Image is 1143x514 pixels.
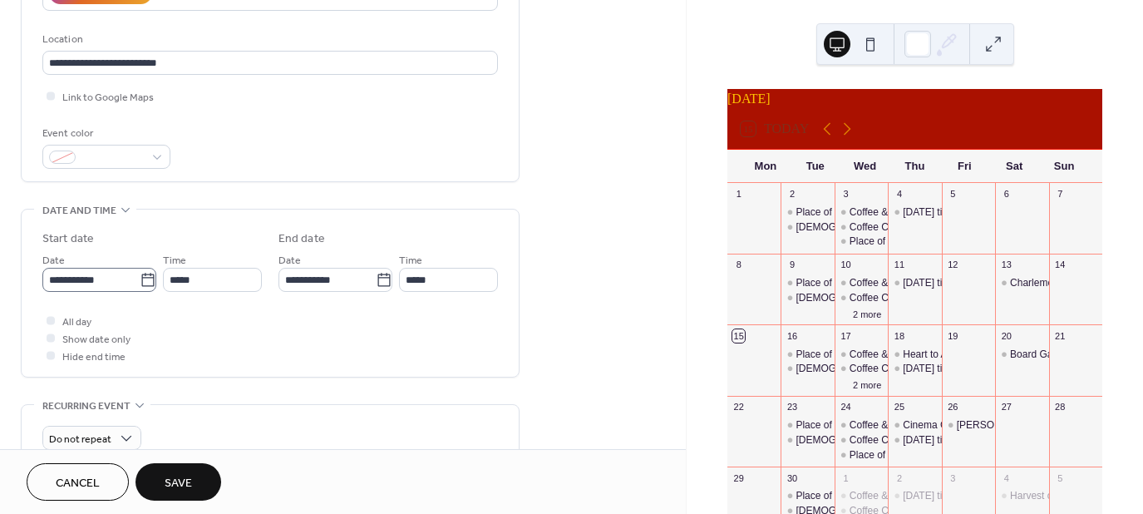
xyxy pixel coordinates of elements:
[939,150,989,183] div: Fri
[888,348,941,362] div: Heart to Art
[796,205,876,220] div: Place of Welcome
[995,276,1048,290] div: Charlemont Coffee Morning
[42,398,131,415] span: Recurring event
[850,235,930,249] div: Place of Welcome
[835,205,888,220] div: Coffee & Craft
[1000,188,1012,200] div: 6
[835,220,888,235] div: Coffee Club
[732,188,745,200] div: 1
[62,348,126,366] span: Hide end time
[741,150,791,183] div: Mon
[781,418,834,432] div: Place of Welcome
[893,401,905,413] div: 25
[1000,401,1012,413] div: 27
[903,348,953,362] div: Heart to Art
[781,433,834,447] div: Ladies Circle
[796,348,876,362] div: Place of Welcome
[850,205,913,220] div: Coffee & Craft
[165,475,192,492] span: Save
[1010,348,1091,362] div: Board Game Café
[399,252,422,269] span: Time
[163,252,186,269] span: Time
[888,433,941,447] div: Thursday time
[796,433,935,447] div: [DEMOGRAPHIC_DATA] Circle
[786,188,798,200] div: 2
[846,377,888,391] button: 2 more
[947,188,959,200] div: 5
[840,150,890,183] div: Wed
[62,89,154,106] span: Link to Google Maps
[1000,259,1012,271] div: 13
[947,472,959,484] div: 3
[42,202,116,220] span: Date and time
[27,463,129,501] button: Cancel
[781,276,834,290] div: Place of Welcome
[781,220,834,235] div: Ladies Circle
[42,125,167,142] div: Event color
[903,362,956,376] div: [DATE] time
[850,348,913,362] div: Coffee & Craft
[903,489,956,503] div: [DATE] time
[846,306,888,320] button: 2 more
[1000,472,1012,484] div: 4
[732,329,745,342] div: 15
[850,362,902,376] div: Coffee Club
[903,433,956,447] div: [DATE] time
[835,418,888,432] div: Coffee & Craft
[835,448,888,462] div: Place of Welcome
[1054,472,1067,484] div: 5
[62,331,131,348] span: Show date only
[796,362,935,376] div: [DEMOGRAPHIC_DATA] Circle
[835,276,888,290] div: Coffee & Craft
[903,205,956,220] div: [DATE] time
[786,472,798,484] div: 30
[796,418,876,432] div: Place of Welcome
[850,220,902,235] div: Coffee Club
[781,205,834,220] div: Place of Welcome
[786,329,798,342] div: 16
[903,276,956,290] div: [DATE] time
[1039,150,1089,183] div: Sun
[850,276,913,290] div: Coffee & Craft
[727,89,1102,109] div: [DATE]
[786,259,798,271] div: 9
[1054,188,1067,200] div: 7
[835,348,888,362] div: Coffee & Craft
[42,31,495,48] div: Location
[947,329,959,342] div: 19
[893,329,905,342] div: 18
[888,362,941,376] div: Thursday time
[835,489,888,503] div: Coffee & Craft
[835,433,888,447] div: Coffee Club
[840,259,852,271] div: 10
[893,472,905,484] div: 2
[942,418,995,432] div: Wesley Ladies Circle
[796,291,935,305] div: [DEMOGRAPHIC_DATA] Circle
[1000,329,1012,342] div: 20
[781,362,834,376] div: Ladies Circle
[850,448,930,462] div: Place of Welcome
[1054,401,1067,413] div: 28
[995,348,1048,362] div: Board Game Café
[1010,489,1090,503] div: Harvest of Talents
[888,205,941,220] div: Thursday time
[62,314,91,331] span: All day
[850,291,902,305] div: Coffee Club
[888,418,941,432] div: Cinema Club
[888,276,941,290] div: Thursday time
[781,291,834,305] div: Ladies Circle
[893,259,905,271] div: 11
[732,401,745,413] div: 22
[278,230,325,248] div: End date
[42,230,94,248] div: Start date
[791,150,840,183] div: Tue
[1010,276,1132,290] div: Charlemont Coffee Morning
[781,489,834,503] div: Place of Welcome
[278,252,301,269] span: Date
[888,489,941,503] div: Thursday time
[903,418,960,432] div: Cinema Club
[786,401,798,413] div: 23
[796,276,876,290] div: Place of Welcome
[840,401,852,413] div: 24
